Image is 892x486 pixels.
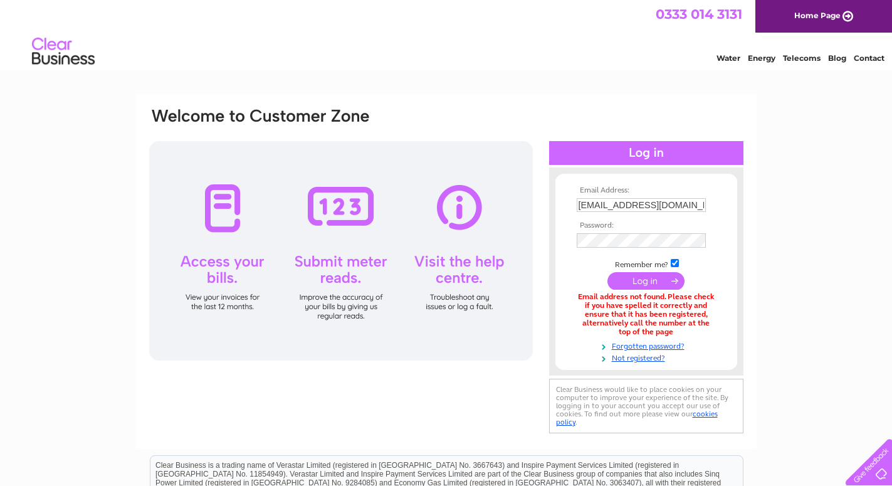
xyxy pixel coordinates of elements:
th: Email Address: [574,186,719,195]
a: 0333 014 3131 [656,6,742,22]
a: Not registered? [577,351,719,363]
a: Forgotten password? [577,339,719,351]
a: Water [716,53,740,63]
a: cookies policy [556,409,718,426]
th: Password: [574,221,719,230]
a: Telecoms [783,53,821,63]
a: Energy [748,53,775,63]
div: Clear Business is a trading name of Verastar Limited (registered in [GEOGRAPHIC_DATA] No. 3667643... [150,7,743,61]
div: Clear Business would like to place cookies on your computer to improve your experience of the sit... [549,379,743,433]
input: Submit [607,272,685,290]
a: Contact [854,53,884,63]
img: logo.png [31,33,95,71]
a: Blog [828,53,846,63]
td: Remember me? [574,257,719,270]
div: Email address not found. Please check if you have spelled it correctly and ensure that it has bee... [577,293,716,336]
